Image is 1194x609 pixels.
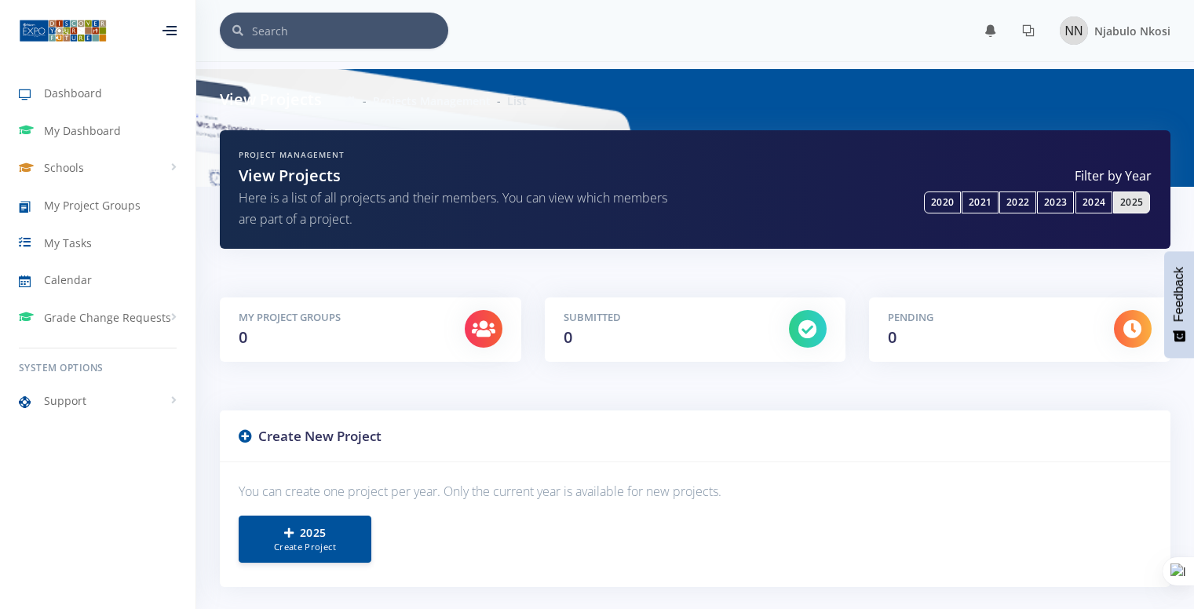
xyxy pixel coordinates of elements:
[19,361,177,375] h6: System Options
[252,13,448,49] input: Search
[239,326,247,348] span: 0
[564,326,572,348] span: 0
[44,272,92,288] span: Calendar
[564,310,766,326] h5: Submitted
[220,88,322,111] h6: View Projects
[44,159,84,176] span: Schools
[239,164,684,188] h2: View Projects
[44,309,171,326] span: Grade Change Requests
[1037,191,1074,213] a: 2023
[255,541,355,554] small: Create Project
[44,122,121,139] span: My Dashboard
[962,191,999,213] a: 2021
[924,191,961,213] a: 2020
[44,392,86,409] span: Support
[19,18,107,43] img: ...
[888,310,1090,326] h5: Pending
[239,188,684,230] p: Here is a list of all projects and their members. You can view which members are part of a project.
[707,166,1152,185] label: Filter by Year
[239,481,1152,502] p: You can create one project per year. Only the current year is available for new projects.
[888,326,896,348] span: 0
[999,191,1036,213] a: 2022
[344,93,527,109] nav: breadcrumb
[44,235,92,251] span: My Tasks
[44,197,141,213] span: My Project Groups
[1094,24,1170,38] span: Njabulo Nkosi
[1047,13,1170,48] a: Image placeholder Njabulo Nkosi
[239,516,371,563] a: 2025Create Project
[239,149,684,161] h6: Project Management
[44,85,102,101] span: Dashboard
[239,426,1152,447] h3: Create New Project
[1164,251,1194,358] button: Feedback - Show survey
[373,93,491,108] a: Projects Management
[491,93,527,109] li: List
[239,310,441,326] h5: My Project Groups
[1060,16,1088,45] img: Image placeholder
[1113,191,1150,213] a: 2025
[1172,267,1186,322] span: Feedback
[1075,191,1112,213] a: 2024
